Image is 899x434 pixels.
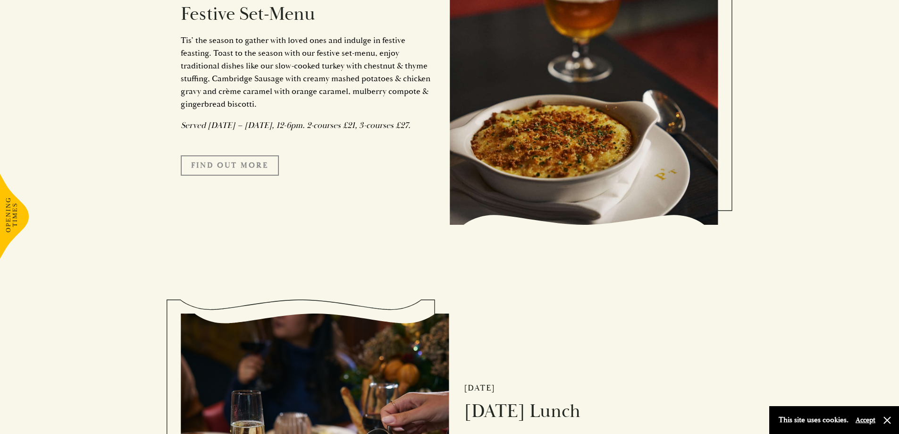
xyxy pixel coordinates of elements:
[464,400,719,423] h2: [DATE] Lunch
[181,34,436,111] p: Tis’ the season to gather with loved ones and indulge in festive feasting. Toast to the season wi...
[882,416,892,425] button: Close and accept
[181,155,279,175] a: FIND OUT MORE
[856,416,875,425] button: Accept
[181,3,436,26] h2: Festive Set-Menu
[779,413,849,427] p: This site uses cookies.
[464,383,719,393] h2: [DATE]
[181,120,411,131] em: Served [DATE] – [DATE], 12-6pm. 2-courses £21, 3-courses £27.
